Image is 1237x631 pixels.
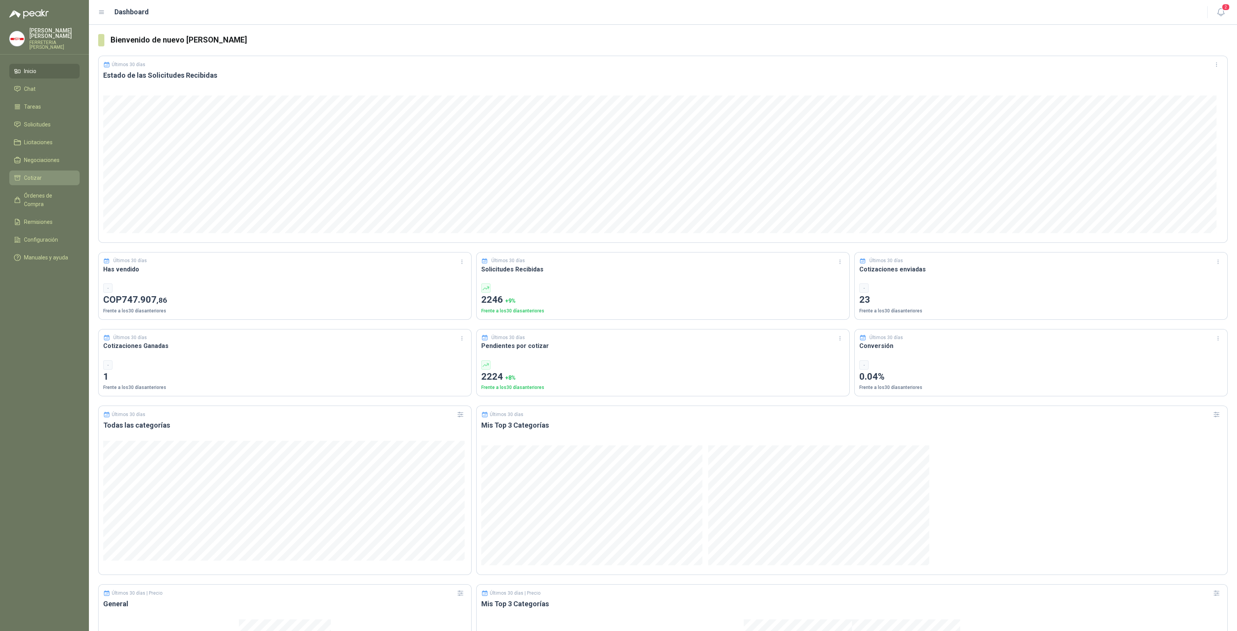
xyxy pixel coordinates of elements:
[9,250,80,265] a: Manuales y ayuda
[859,307,1223,315] p: Frente a los 30 días anteriores
[24,156,60,164] span: Negociaciones
[9,215,80,229] a: Remisiones
[24,120,51,129] span: Solicitudes
[9,171,80,185] a: Cotizar
[24,235,58,244] span: Configuración
[10,31,24,46] img: Company Logo
[112,412,145,417] p: Últimos 30 días
[1214,5,1228,19] button: 2
[490,412,523,417] p: Últimos 30 días
[481,370,845,384] p: 2224
[24,191,72,208] span: Órdenes de Compra
[9,153,80,167] a: Negociaciones
[9,232,80,247] a: Configuración
[113,334,147,341] p: Últimos 30 días
[490,590,540,596] p: Últimos 30 días | Precio
[859,283,869,293] div: -
[29,28,80,39] p: [PERSON_NAME] [PERSON_NAME]
[9,188,80,211] a: Órdenes de Compra
[505,375,516,381] span: + 8 %
[481,264,845,274] h3: Solicitudes Recibidas
[103,370,467,384] p: 1
[24,174,42,182] span: Cotizar
[114,7,149,17] h1: Dashboard
[481,384,845,391] p: Frente a los 30 días anteriores
[103,360,112,370] div: -
[24,85,36,93] span: Chat
[481,293,845,307] p: 2246
[113,257,147,264] p: Últimos 30 días
[491,334,525,341] p: Últimos 30 días
[869,334,903,341] p: Últimos 30 días
[103,384,467,391] p: Frente a los 30 días anteriores
[481,599,1223,609] h3: Mis Top 3 Categorías
[24,138,53,147] span: Licitaciones
[29,40,80,49] p: FERRETERIA [PERSON_NAME]
[859,293,1223,307] p: 23
[103,307,467,315] p: Frente a los 30 días anteriores
[859,341,1223,351] h3: Conversión
[859,264,1223,274] h3: Cotizaciones enviadas
[24,253,68,262] span: Manuales y ayuda
[24,218,53,226] span: Remisiones
[869,257,903,264] p: Últimos 30 días
[9,82,80,96] a: Chat
[9,135,80,150] a: Licitaciones
[103,421,467,430] h3: Todas las categorías
[9,99,80,114] a: Tareas
[505,298,516,304] span: + 9 %
[112,62,145,67] p: Últimos 30 días
[859,384,1223,391] p: Frente a los 30 días anteriores
[103,283,112,293] div: -
[103,599,467,609] h3: General
[103,341,467,351] h3: Cotizaciones Ganadas
[111,34,1228,46] h3: Bienvenido de nuevo [PERSON_NAME]
[481,341,845,351] h3: Pendientes por cotizar
[112,590,162,596] p: Últimos 30 días | Precio
[859,360,869,370] div: -
[9,117,80,132] a: Solicitudes
[9,64,80,78] a: Inicio
[9,9,49,19] img: Logo peakr
[103,71,1223,80] h3: Estado de las Solicitudes Recibidas
[122,294,167,305] span: 747.907
[24,67,36,75] span: Inicio
[103,293,467,307] p: COP
[481,421,1223,430] h3: Mis Top 3 Categorías
[481,307,845,315] p: Frente a los 30 días anteriores
[491,257,525,264] p: Últimos 30 días
[24,102,41,111] span: Tareas
[103,264,467,274] h3: Has vendido
[157,296,167,305] span: ,86
[859,370,1223,384] p: 0.04%
[1222,3,1230,11] span: 2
